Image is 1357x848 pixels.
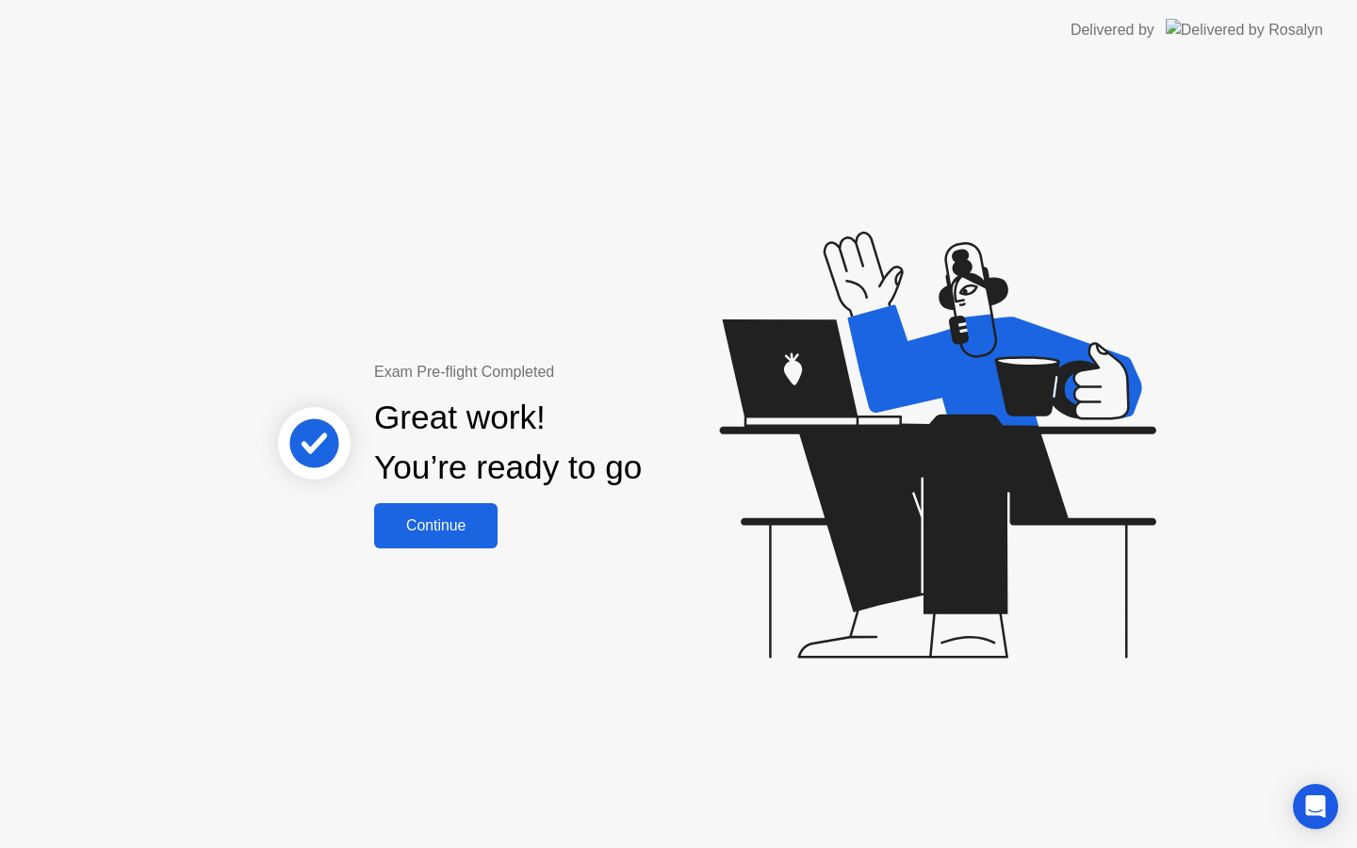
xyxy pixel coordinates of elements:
div: Open Intercom Messenger [1293,784,1338,829]
img: Delivered by Rosalyn [1166,19,1323,41]
button: Continue [374,503,498,548]
div: Continue [380,517,492,534]
div: Exam Pre-flight Completed [374,361,763,383]
div: Great work! You’re ready to go [374,393,642,493]
div: Delivered by [1071,19,1154,41]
